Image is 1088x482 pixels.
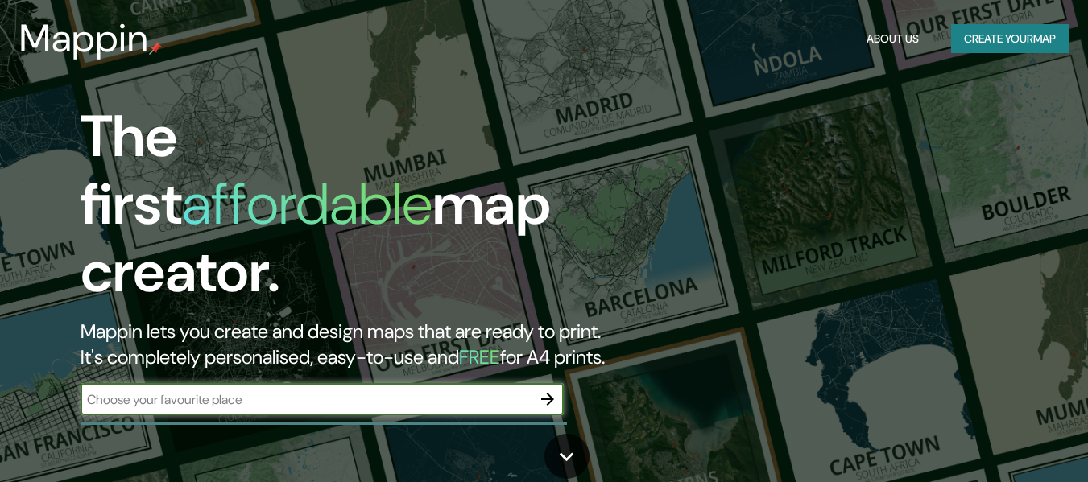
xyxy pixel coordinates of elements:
h1: affordable [182,167,432,241]
h3: Mappin [19,16,149,61]
img: mappin-pin [149,42,162,55]
button: Create yourmap [951,24,1069,54]
h1: The first map creator. [81,103,625,319]
input: Choose your favourite place [81,390,532,409]
h2: Mappin lets you create and design maps that are ready to print. It's completely personalised, eas... [81,319,625,370]
h5: FREE [459,344,500,369]
button: About Us [860,24,925,54]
